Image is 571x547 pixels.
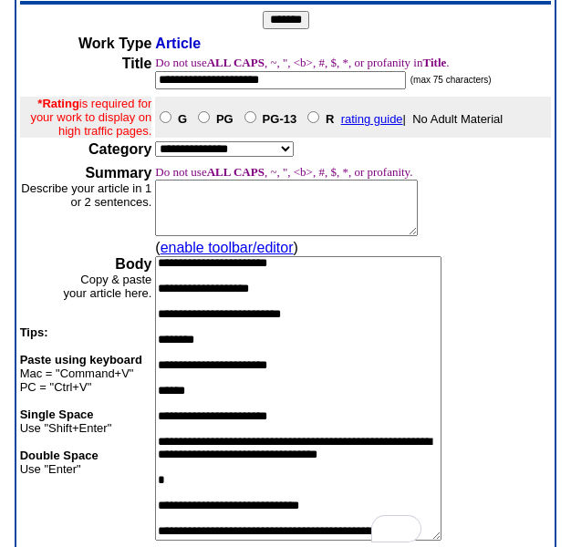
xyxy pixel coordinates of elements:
[122,56,152,71] b: Title
[37,97,79,110] b: *Rating
[20,449,99,462] b: Double Space
[20,353,142,366] b: Paste using keyboard
[161,240,294,255] a: enable toolbar/editor
[155,165,412,179] font: Do not use , ~, ", <b>, #, $, *, or profanity.
[20,325,48,339] b: Tips:
[85,165,151,181] b: Summary
[341,112,403,126] a: rating guide
[115,256,151,272] b: Body
[410,75,492,85] font: (max 75 characters)
[21,181,151,209] font: Describe your article in 1 or 2 sentences.
[326,112,334,126] b: R
[20,408,112,476] font: Use "Shift+Enter" Use "Enter"
[423,56,447,69] b: Title
[30,97,151,138] font: is required for your work to display on high traffic pages.
[155,112,503,126] font: | No Adult Material
[88,141,151,157] b: Category
[20,325,152,490] p: Mac = "Command+V" PC = "Ctrl+V"
[263,112,297,126] b: PG-13
[20,408,94,421] b: Single Space
[155,256,441,541] textarea: To enrich screen reader interactions, please activate Accessibility in Grammarly extension settings
[207,56,265,69] b: ALL CAPS
[78,36,151,51] b: Work Type
[216,112,234,126] b: PG
[207,165,265,179] b: ALL CAPS
[178,112,187,126] b: G
[155,36,201,51] span: Article
[155,56,449,69] font: Do not use , ~, ", <b>, #, $, *, or profanity in .
[20,273,152,490] font: Copy & paste your article here.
